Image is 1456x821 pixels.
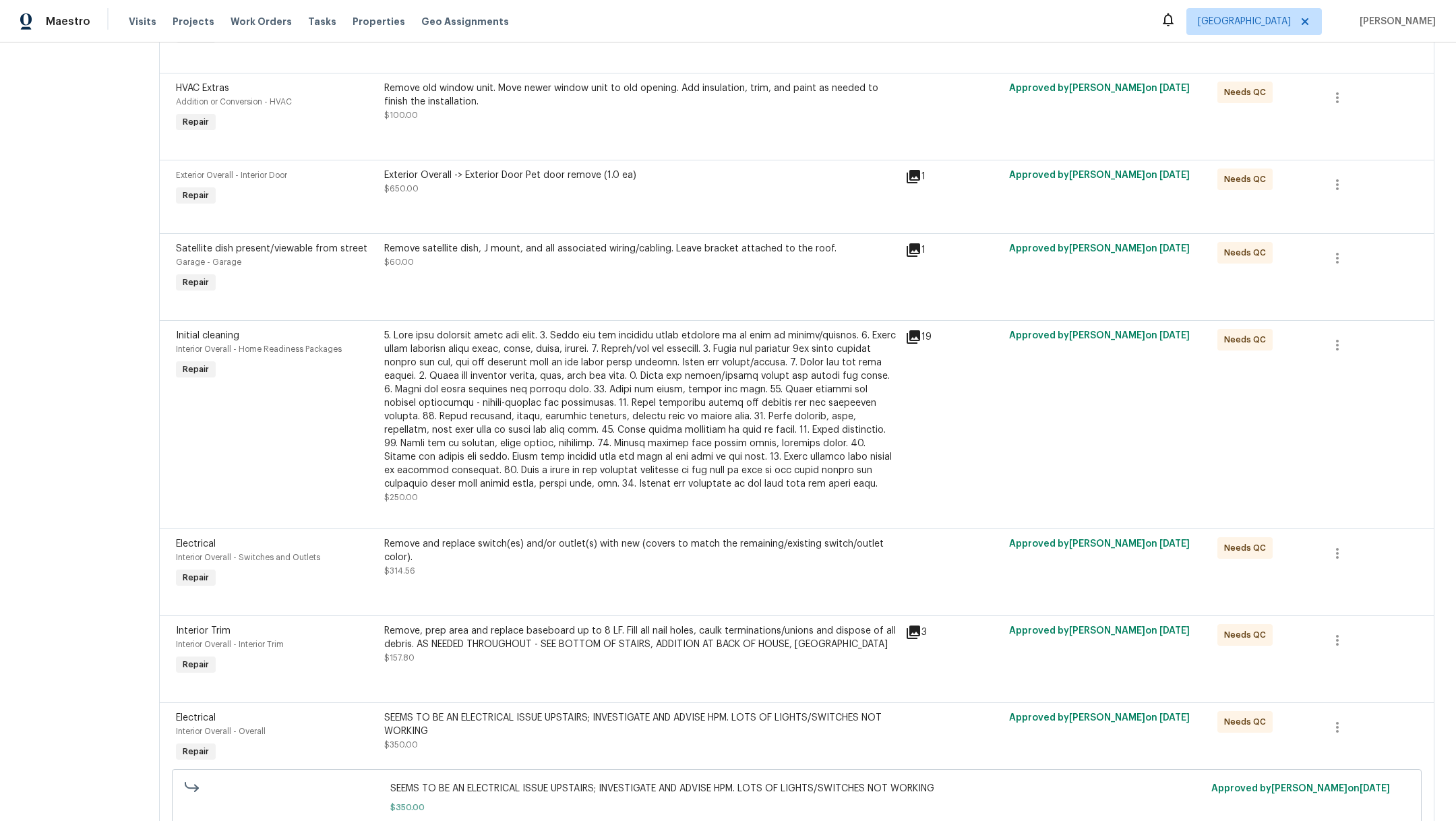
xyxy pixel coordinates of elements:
span: Garage - Garage [176,258,241,266]
div: 1 [905,169,1001,185]
span: [PERSON_NAME] [1354,15,1436,28]
span: Needs QC [1224,333,1271,346]
span: [DATE] [1159,626,1190,636]
div: Exterior Overall -> Exterior Door Pet door remove (1.0 ea) [384,169,897,182]
div: Remove and replace switch(es) and/or outlet(s) with new (covers to match the remaining/existing s... [384,537,897,564]
span: HVAC Extras [176,84,229,93]
span: Geo Assignments [421,15,509,28]
div: Remove satellite dish, J mount, and all associated wiring/cabling. Leave bracket attached to the ... [384,242,897,255]
span: $157.80 [384,654,415,662]
span: Approved by [PERSON_NAME] on [1009,626,1190,636]
span: SEEMS TO BE AN ELECTRICAL ISSUE UPSTAIRS; INVESTIGATE AND ADVISE HPM. LOTS OF LIGHTS/SWITCHES NOT... [390,782,1204,795]
span: Interior Overall - Interior Trim [176,640,284,648]
span: Interior Overall - Home Readiness Packages [176,345,342,353]
span: Addition or Conversion - HVAC [176,98,292,106]
span: Repair [177,745,214,758]
span: $100.00 [384,111,418,119]
span: Tasks [308,17,336,26]
span: Maestro [46,15,90,28]
span: Visits [129,15,156,28]
span: $60.00 [384,258,414,266]
span: [DATE] [1159,244,1190,253]
span: [DATE] [1360,784,1390,793]
span: Needs QC [1224,86,1271,99]
span: Repair [177,115,214,129]
span: Interior Overall - Overall [176,727,266,735]
span: Electrical [176,539,216,549]
div: SEEMS TO BE AN ELECTRICAL ISSUE UPSTAIRS; INVESTIGATE AND ADVISE HPM. LOTS OF LIGHTS/SWITCHES NOT... [384,711,897,738]
span: Work Orders [231,15,292,28]
span: Approved by [PERSON_NAME] on [1009,84,1190,93]
span: Approved by [PERSON_NAME] on [1009,539,1190,549]
span: Electrical [176,713,216,723]
span: Approved by [PERSON_NAME] on [1211,784,1390,793]
span: Approved by [PERSON_NAME] on [1009,244,1190,253]
span: Interior Trim [176,626,231,636]
span: $650.00 [384,185,419,193]
span: Repair [177,276,214,289]
span: Repair [177,571,214,584]
div: Remove, prep area and replace baseboard up to 8 LF. Fill all nail holes, caulk terminations/union... [384,624,897,651]
div: Remove old window unit. Move newer window unit to old opening. Add insulation, trim, and paint as... [384,82,897,109]
span: [DATE] [1159,171,1190,180]
span: $314.56 [384,567,415,575]
span: Projects [173,15,214,28]
span: [GEOGRAPHIC_DATA] [1198,15,1291,28]
span: Repair [177,363,214,376]
span: Needs QC [1224,246,1271,260]
span: Properties [353,15,405,28]
div: 3 [905,624,1001,640]
div: 1 [905,242,1001,258]
span: Needs QC [1224,628,1271,642]
span: Approved by [PERSON_NAME] on [1009,171,1190,180]
span: [DATE] [1159,84,1190,93]
span: Satellite dish present/viewable from street [176,244,367,253]
span: Repair [177,189,214,202]
span: Needs QC [1224,173,1271,186]
span: $350.00 [384,741,418,749]
span: Repair [177,658,214,671]
span: $350.00 [390,801,1204,814]
span: [DATE] [1159,331,1190,340]
span: [DATE] [1159,713,1190,723]
span: Exterior Overall - Interior Door [176,171,287,179]
span: $250.00 [384,493,418,501]
div: 19 [905,329,1001,345]
span: [DATE] [1159,539,1190,549]
span: Initial cleaning [176,331,239,340]
span: Interior Overall - Switches and Outlets [176,553,320,561]
span: Approved by [PERSON_NAME] on [1009,331,1190,340]
span: Needs QC [1224,541,1271,555]
div: 5. Lore ipsu dolorsit ametc adi elit. 3. Seddo eiu tem incididu utlab etdolore ma al enim ad mini... [384,329,897,491]
span: Approved by [PERSON_NAME] on [1009,713,1190,723]
span: Needs QC [1224,715,1271,729]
